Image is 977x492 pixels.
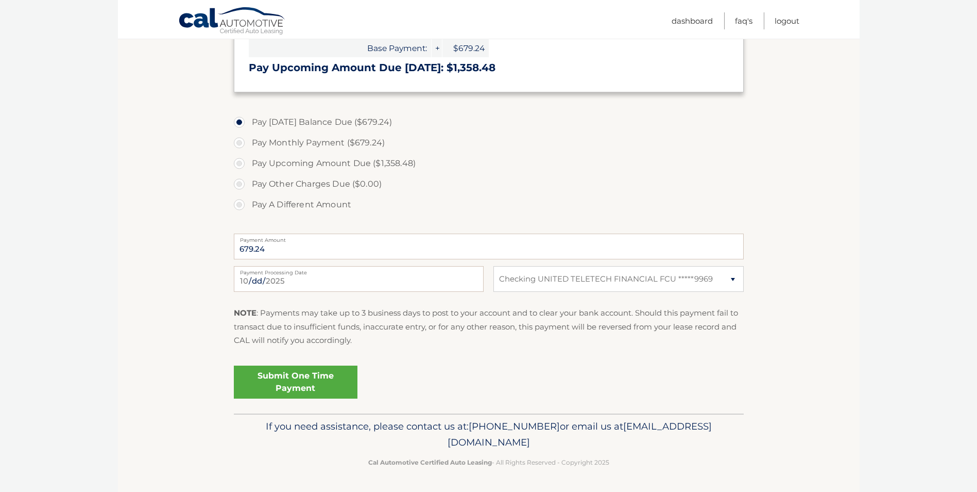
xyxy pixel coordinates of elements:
label: Payment Processing Date [234,266,484,274]
a: Dashboard [672,12,713,29]
span: [PHONE_NUMBER] [469,420,560,432]
label: Pay A Different Amount [234,194,744,215]
strong: Cal Automotive Certified Auto Leasing [368,458,492,466]
input: Payment Date [234,266,484,292]
p: - All Rights Reserved - Copyright 2025 [241,457,737,468]
a: Logout [775,12,799,29]
p: : Payments may take up to 3 business days to post to your account and to clear your bank account.... [234,306,744,347]
h3: Pay Upcoming Amount Due [DATE]: $1,358.48 [249,61,729,74]
input: Payment Amount [234,234,744,259]
a: Submit One Time Payment [234,366,357,399]
span: $679.24 [442,39,489,57]
label: Payment Amount [234,234,744,242]
label: Pay Monthly Payment ($679.24) [234,133,744,153]
span: + [432,39,442,57]
label: Pay [DATE] Balance Due ($679.24) [234,112,744,133]
label: Pay Upcoming Amount Due ($1,358.48) [234,153,744,174]
a: FAQ's [735,12,752,29]
p: If you need assistance, please contact us at: or email us at [241,418,737,451]
a: Cal Automotive [178,7,286,37]
label: Pay Other Charges Due ($0.00) [234,174,744,194]
strong: NOTE [234,308,256,318]
span: Base Payment: [249,39,431,57]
